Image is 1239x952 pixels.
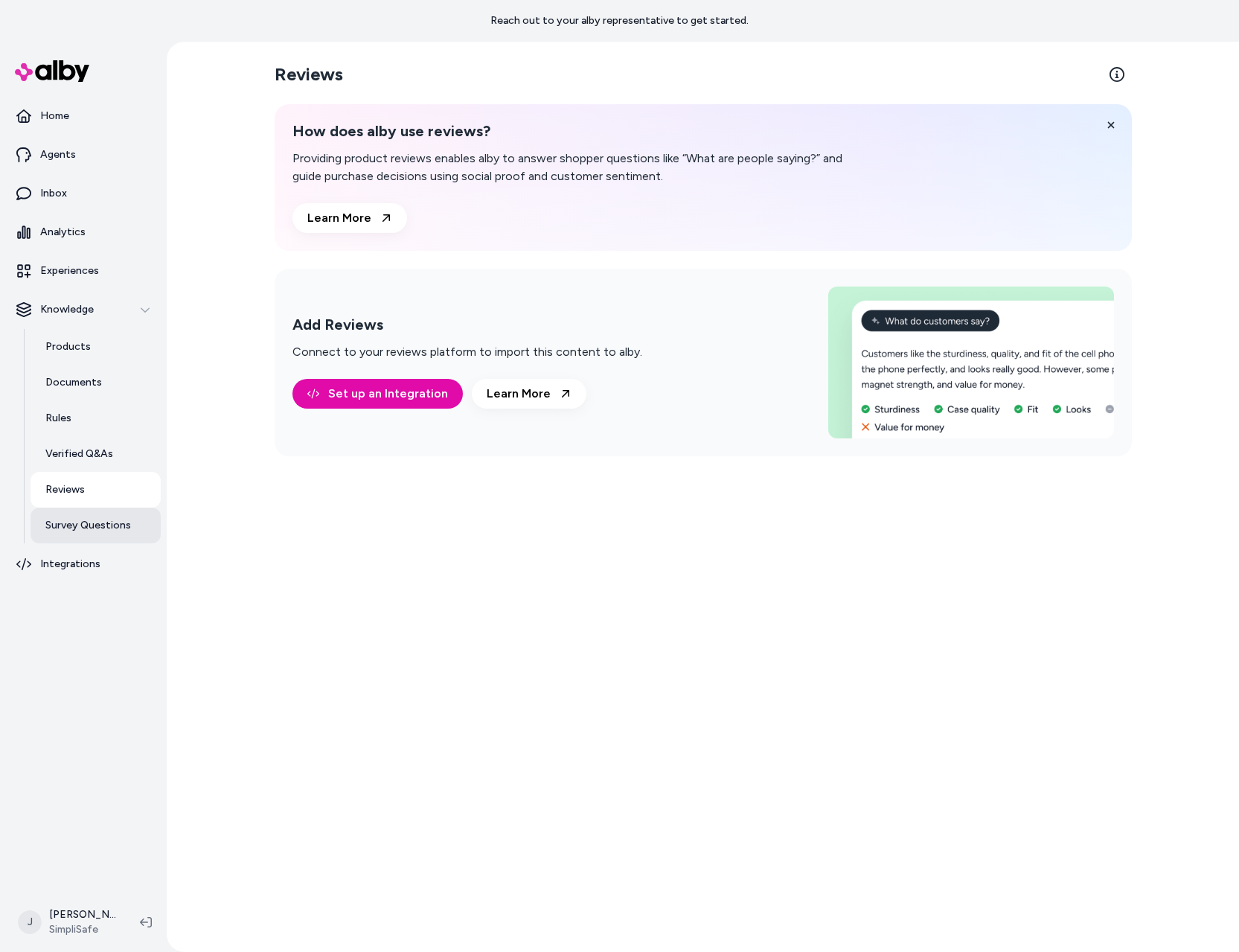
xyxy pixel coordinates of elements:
a: Documents [31,365,161,400]
p: Knowledge [40,302,94,317]
p: Reach out to your alby representative to get started. [490,13,749,28]
a: Survey Questions [31,508,161,543]
p: Experiences [40,263,99,278]
p: Inbox [40,186,67,201]
p: Integrations [40,557,100,572]
p: Survey Questions [45,518,131,533]
p: [PERSON_NAME] [49,907,116,922]
span: J [18,910,42,934]
button: J[PERSON_NAME]SimpliSafe [9,898,128,946]
p: Agents [40,147,76,162]
a: Integrations [6,546,161,582]
button: Knowledge [6,292,161,328]
p: Analytics [40,225,86,240]
p: Rules [45,411,71,426]
a: Analytics [6,214,161,250]
a: Set up an Integration [292,379,463,409]
img: alby Logo [15,60,89,82]
span: SimpliSafe [49,922,116,937]
p: Documents [45,375,102,390]
a: Learn More [292,203,407,233]
p: Connect to your reviews platform to import this content to alby. [292,343,642,361]
p: Home [40,109,69,124]
a: Verified Q&As [31,436,161,472]
img: Add Reviews [828,287,1114,438]
h2: Add Reviews [292,316,642,334]
a: Home [6,98,161,134]
a: Rules [31,400,161,436]
p: Products [45,339,91,354]
p: Verified Q&As [45,447,113,461]
h2: How does alby use reviews? [292,122,864,141]
a: Reviews [31,472,161,508]
a: Learn More [472,379,586,409]
a: Inbox [6,176,161,211]
a: Experiences [6,253,161,289]
p: Reviews [45,482,85,497]
p: Providing product reviews enables alby to answer shopper questions like “What are people saying?”... [292,150,864,185]
a: Products [31,329,161,365]
h2: Reviews [275,63,343,86]
a: Agents [6,137,161,173]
